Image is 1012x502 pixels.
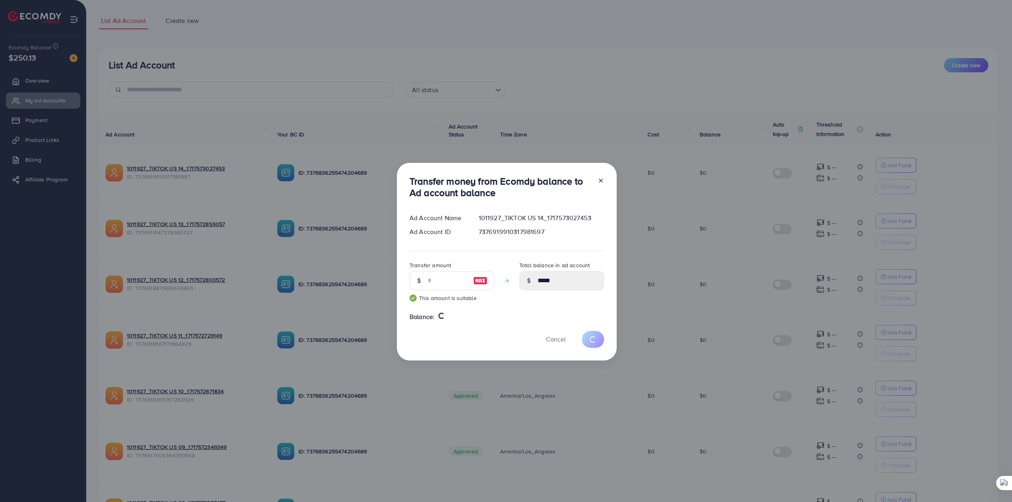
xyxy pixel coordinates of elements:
[978,466,1006,496] iframe: Chat
[410,312,434,321] span: Balance:
[472,213,610,223] div: 1011927_TIKTOK US 14_1717573027453
[473,276,487,285] img: image
[410,294,494,302] small: This amount is suitable
[519,261,590,269] label: Total balance in ad account
[472,227,610,236] div: 7376919910317981697
[403,227,472,236] div: Ad Account ID
[410,176,591,198] h3: Transfer money from Ecomdy balance to Ad account balance
[403,213,472,223] div: Ad Account Name
[410,294,417,302] img: guide
[410,261,451,269] label: Transfer amount
[536,331,576,348] button: Cancel
[546,335,566,343] span: Cancel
